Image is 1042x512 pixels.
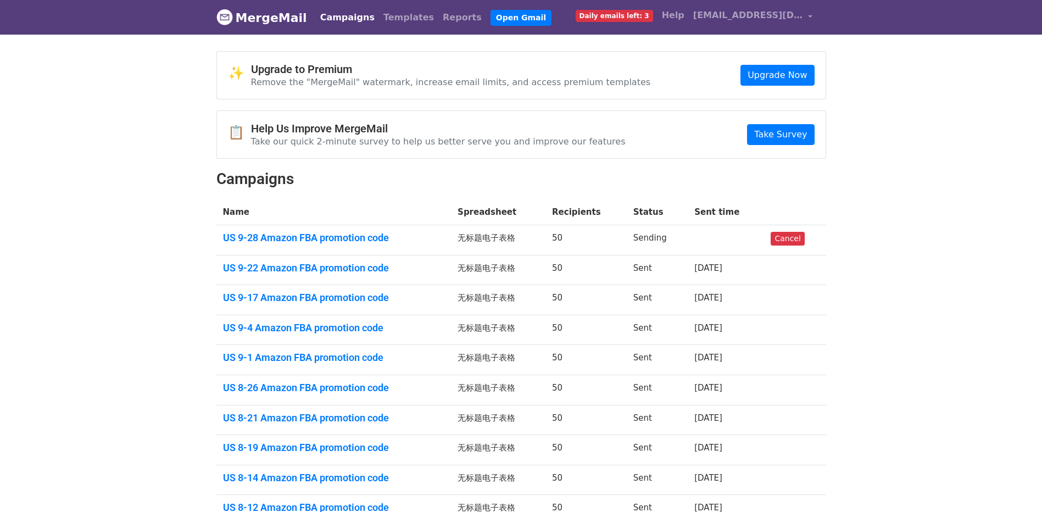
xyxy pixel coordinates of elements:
a: Reports [438,7,486,29]
td: Sent [627,465,688,495]
h2: Campaigns [216,170,826,188]
a: US 9-17 Amazon FBA promotion code [223,292,445,304]
td: 无标题电子表格 [451,435,545,465]
a: US 9-1 Amazon FBA promotion code [223,352,445,364]
a: [DATE] [694,383,722,393]
td: 50 [545,435,627,465]
td: Sent [627,435,688,465]
td: 50 [545,255,627,285]
a: MergeMail [216,6,307,29]
td: 无标题电子表格 [451,465,545,495]
a: US 9-22 Amazon FBA promotion code [223,262,445,274]
td: Sent [627,375,688,405]
a: [DATE] [694,293,722,303]
h4: Help Us Improve MergeMail [251,122,626,135]
td: 无标题电子表格 [451,285,545,315]
td: 50 [545,405,627,435]
td: 无标题电子表格 [451,315,545,345]
img: MergeMail logo [216,9,233,25]
a: Daily emails left: 3 [571,4,657,26]
th: Sent time [688,199,764,225]
h4: Upgrade to Premium [251,63,651,76]
a: US 8-19 Amazon FBA promotion code [223,442,445,454]
span: Daily emails left: 3 [576,10,653,22]
a: [DATE] [694,473,722,483]
a: US 9-4 Amazon FBA promotion code [223,322,445,334]
th: Spreadsheet [451,199,545,225]
td: 无标题电子表格 [451,405,545,435]
td: 50 [545,315,627,345]
a: US 8-26 Amazon FBA promotion code [223,382,445,394]
a: [DATE] [694,263,722,273]
td: 50 [545,285,627,315]
td: 无标题电子表格 [451,255,545,285]
a: Help [657,4,689,26]
a: [DATE] [694,323,722,333]
td: Sent [627,285,688,315]
td: Sending [627,225,688,255]
a: [EMAIL_ADDRESS][DOMAIN_NAME] [689,4,817,30]
p: Remove the "MergeMail" watermark, increase email limits, and access premium templates [251,76,651,88]
a: [DATE] [694,443,722,453]
a: Templates [379,7,438,29]
a: Take Survey [747,124,814,145]
td: 50 [545,465,627,495]
p: Take our quick 2-minute survey to help us better serve you and improve our features [251,136,626,147]
span: 📋 [228,125,251,141]
a: Open Gmail [491,10,551,26]
td: 50 [545,225,627,255]
td: 无标题电子表格 [451,225,545,255]
a: [DATE] [694,413,722,423]
th: Recipients [545,199,627,225]
a: US 8-21 Amazon FBA promotion code [223,412,445,424]
td: Sent [627,315,688,345]
td: 50 [545,375,627,405]
td: 无标题电子表格 [451,375,545,405]
td: Sent [627,255,688,285]
a: US 9-28 Amazon FBA promotion code [223,232,445,244]
span: [EMAIL_ADDRESS][DOMAIN_NAME] [693,9,803,22]
a: Cancel [771,232,804,246]
td: Sent [627,345,688,375]
th: Status [627,199,688,225]
td: 无标题电子表格 [451,345,545,375]
a: [DATE] [694,353,722,363]
td: Sent [627,405,688,435]
a: Upgrade Now [740,65,814,86]
td: 50 [545,345,627,375]
span: ✨ [228,65,251,81]
th: Name [216,199,452,225]
a: Campaigns [316,7,379,29]
a: US 8-14 Amazon FBA promotion code [223,472,445,484]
